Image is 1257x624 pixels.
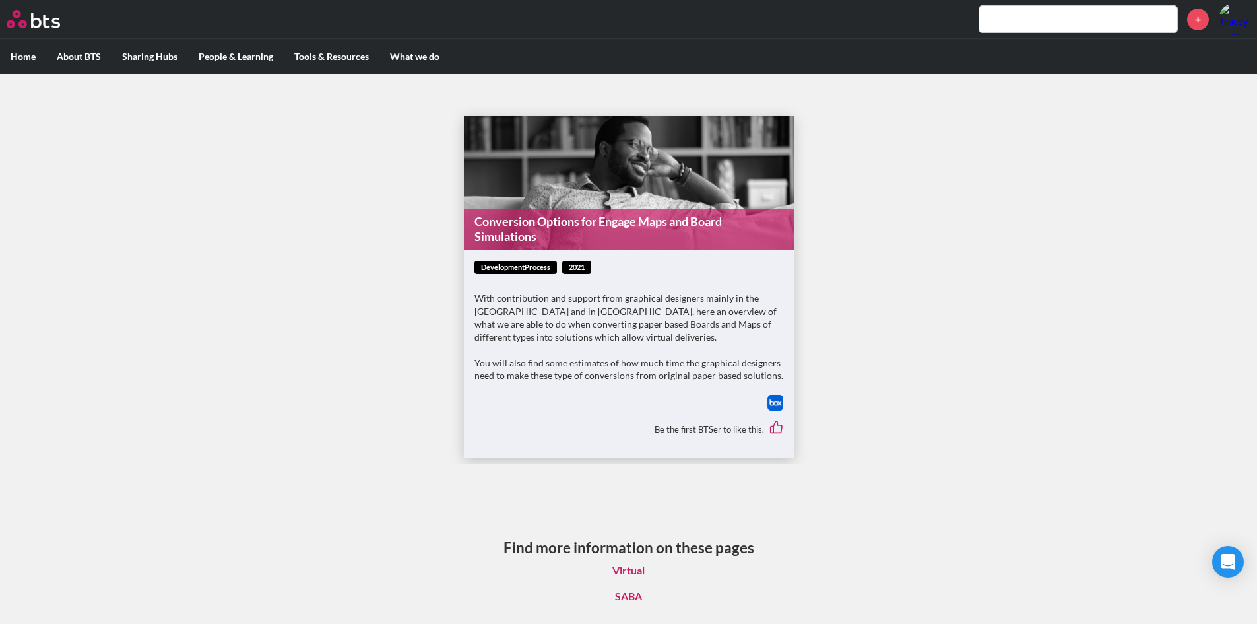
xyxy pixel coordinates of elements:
[7,10,84,28] a: Go home
[1212,546,1244,578] div: Open Intercom Messenger
[1187,9,1209,30] a: +
[379,40,450,74] label: What we do
[604,584,653,609] a: SABA
[562,261,591,275] span: 2021
[7,10,60,28] img: BTS Logo
[1219,3,1250,35] a: Profile
[112,40,188,74] label: Sharing Hubs
[284,40,379,74] label: Tools & Resources
[464,209,794,250] a: Conversion Options for Engage Maps and Board Simulations
[474,261,557,275] span: developmentProcess
[46,40,112,74] label: About BTS
[474,411,783,448] div: Be the first BTSer to like this.
[188,40,284,74] label: People & Learning
[474,357,783,382] p: You will also find some estimates of how much time the graphical designers need to make these typ...
[767,395,783,411] img: Box logo
[503,537,754,558] h3: Find more information on these pages
[602,558,655,583] a: Virtual
[1219,3,1250,35] img: Tracey Bunyard
[767,395,783,411] a: Download file from Box
[474,292,783,343] p: With contribution and support from graphical designers mainly in the [GEOGRAPHIC_DATA] and in [GE...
